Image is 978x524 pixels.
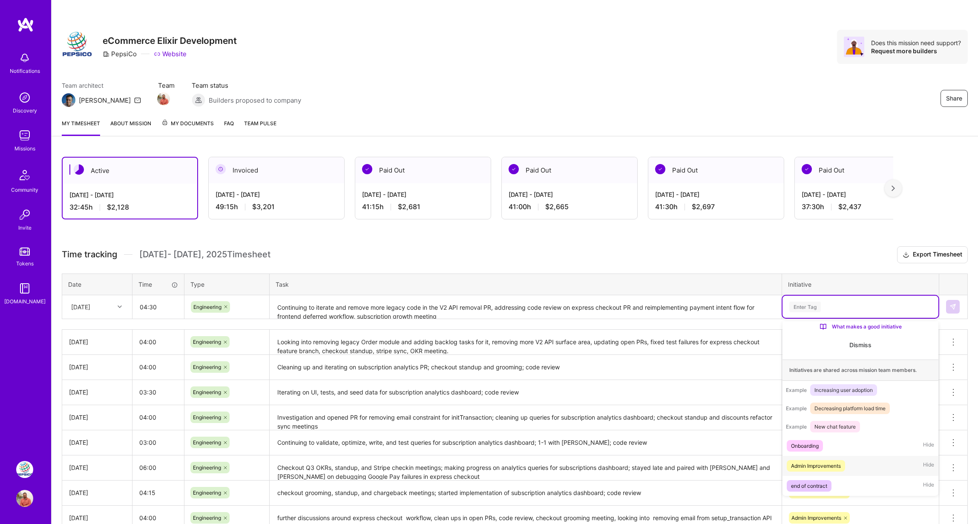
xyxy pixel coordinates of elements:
[270,481,781,505] textarea: checkout grooming, standup, and chargeback meetings; started implementation of subscription analy...
[193,414,221,420] span: Engineering
[138,280,178,289] div: Time
[103,49,137,58] div: PepsiCo
[923,480,934,492] span: Hide
[786,387,807,393] span: Example
[132,481,184,504] input: HH:MM
[871,47,961,55] div: Request more builders
[216,164,226,174] img: Invoiced
[838,202,861,211] span: $2,437
[903,250,909,259] i: icon Download
[62,119,100,136] a: My timesheet
[63,158,197,184] div: Active
[270,296,781,319] textarea: Continuing to iterate and remove more legacy code in the V2 API removal PR, addressing code revie...
[13,106,37,115] div: Discovery
[193,464,221,471] span: Engineering
[502,157,637,183] div: Paid Out
[820,323,827,330] img: What makes a good initiative
[184,274,270,295] th: Type
[786,405,807,412] span: Example
[949,303,956,310] img: Submit
[244,120,276,127] span: Team Pulse
[209,96,301,105] span: Builders proposed to company
[154,49,187,58] a: Website
[791,461,841,470] div: Admin Improvements
[786,423,807,430] span: Example
[62,30,92,60] img: Company Logo
[224,119,234,136] a: FAQ
[118,305,122,309] i: icon Chevron
[192,81,301,90] span: Team status
[192,93,205,107] img: Builders proposed to company
[69,463,125,472] div: [DATE]
[810,384,877,396] span: Increasing user adoption
[398,202,420,211] span: $2,681
[161,119,214,136] a: My Documents
[132,431,184,454] input: HH:MM
[69,190,190,199] div: [DATE] - [DATE]
[788,280,933,289] div: Initiative
[107,203,129,212] span: $2,128
[161,119,214,128] span: My Documents
[132,406,184,429] input: HH:MM
[16,259,34,268] div: Tokens
[355,157,491,183] div: Paid Out
[18,223,32,232] div: Invite
[71,302,90,311] div: [DATE]
[4,297,46,306] div: [DOMAIN_NAME]
[103,35,237,46] h3: eCommerce Elixir Development
[69,488,125,497] div: [DATE]
[62,81,141,90] span: Team architect
[132,381,184,403] input: HH:MM
[923,460,934,472] span: Hide
[270,331,781,354] textarea: Looking into removing legacy Order module and adding backlog tasks for it, removing more V2 API s...
[209,157,344,183] div: Invoiced
[849,341,872,349] button: Dismiss
[132,331,184,353] input: HH:MM
[791,515,841,521] span: Admin Improvements
[69,337,125,346] div: [DATE]
[74,164,84,175] img: Active
[270,274,782,295] th: Task
[20,248,30,256] img: tokens
[69,363,125,371] div: [DATE]
[802,164,812,174] img: Paid Out
[789,300,821,314] div: Enter Tag
[270,431,781,455] textarea: Continuing to validate, optimize, write, and test queries for subscription analytics dashboard; 1...
[362,164,372,174] img: Paid Out
[545,202,569,211] span: $2,665
[509,164,519,174] img: Paid Out
[802,202,923,211] div: 37:30 h
[139,249,270,260] span: [DATE] - [DATE] , 2025 Timesheet
[14,461,35,478] a: PepsiCo: eCommerce Elixir Development
[193,339,221,345] span: Engineering
[62,274,132,295] th: Date
[69,203,190,212] div: 32:45 h
[103,51,109,58] i: icon CompanyGray
[14,490,35,507] a: User Avatar
[897,246,968,263] button: Export Timesheet
[655,190,777,199] div: [DATE] - [DATE]
[69,438,125,447] div: [DATE]
[362,202,484,211] div: 41:15 h
[16,490,33,507] img: User Avatar
[648,157,784,183] div: Paid Out
[11,185,38,194] div: Community
[270,406,781,429] textarea: Investigation and opened PR for removing email constraint for initTransaction; cleaning up querie...
[16,49,33,66] img: bell
[655,202,777,211] div: 41:30 h
[16,127,33,144] img: teamwork
[791,481,827,490] div: end of contract
[133,296,184,318] input: HH:MM
[216,202,337,211] div: 49:15 h
[923,440,934,452] span: Hide
[655,164,665,174] img: Paid Out
[193,515,221,521] span: Engineering
[16,206,33,223] img: Invite
[509,190,630,199] div: [DATE] - [DATE]
[10,66,40,75] div: Notifications
[193,304,221,310] span: Engineering
[844,37,864,57] img: Avatar
[110,119,151,136] a: About Mission
[782,360,938,381] div: Initiatives are shared across mission team members.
